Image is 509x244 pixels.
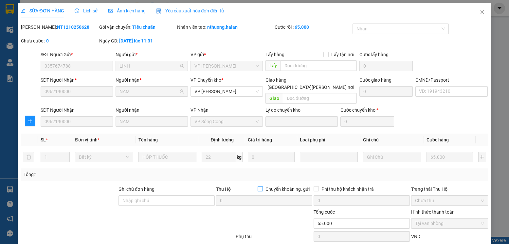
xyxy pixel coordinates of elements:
div: Ngày GD: [99,37,176,44]
span: Giá trị hàng [248,137,272,142]
span: VP Yên Bình [194,87,259,96]
b: [DATE] lúc 11:31 [119,38,153,43]
div: Nhân viên tạo: [177,24,273,31]
input: VD: Bàn, Ghế [138,152,197,162]
button: plus [478,152,485,162]
span: Lịch sử [75,8,98,13]
span: edit [21,8,26,13]
span: SL [41,137,46,142]
input: Dọc đường [283,93,356,104]
div: Người nhận [116,106,188,114]
div: SĐT Người Nhận [41,106,113,114]
span: Định lượng [211,137,234,142]
input: Cước giao hàng [359,86,413,97]
span: Lấy hàng [265,52,284,57]
span: Chuyển khoản ng. gửi [263,186,312,193]
span: [GEOGRAPHIC_DATA][PERSON_NAME] nơi [265,84,357,91]
input: Cước lấy hàng [359,61,413,71]
img: icon [156,8,161,14]
b: nthuong.halan [207,24,238,30]
input: 0 [427,152,473,162]
input: 0 [248,152,294,162]
div: Cước chuyển kho [340,106,394,114]
img: logo.jpg [8,8,57,41]
span: Lấy [265,60,281,71]
div: Tổng: 1 [24,171,197,178]
span: VP Chuyển kho [191,77,221,83]
span: Lấy tận nơi [329,51,357,58]
span: VP Sông Công [194,117,259,126]
span: user [179,89,184,94]
input: Ghi chú đơn hàng [118,195,215,206]
th: Loại phụ phí [297,134,361,146]
span: plus [25,118,35,123]
span: Ảnh kiện hàng [108,8,146,13]
label: Cước lấy hàng [359,52,389,57]
span: Tại văn phòng [415,219,484,228]
span: close [480,9,485,15]
span: VND [411,234,420,239]
div: Gói vận chuyển: [99,24,176,31]
button: plus [25,116,35,126]
div: Cước rồi : [275,24,351,31]
input: Ghi Chú [363,152,421,162]
div: Chưa cước : [21,37,98,44]
span: Chưa thu [415,196,484,205]
span: Yêu cầu xuất hóa đơn điện tử [156,8,225,13]
div: Người gửi [116,51,188,58]
span: SỬA ĐƠN HÀNG [21,8,64,13]
input: Tên người gửi [119,62,178,70]
span: VP Nguyễn Trãi [194,61,259,71]
span: Giao hàng [265,77,286,83]
span: Cước hàng [427,137,449,142]
div: CMND/Passport [415,76,488,84]
b: GỬI : VP Sông Công [8,47,88,58]
span: Bất kỳ [79,152,129,162]
label: Hình thức thanh toán [411,209,455,215]
input: Dọc đường [281,60,356,71]
b: 65.000 [295,24,309,30]
b: NT1210250628 [57,24,89,30]
label: Cước giao hàng [359,77,391,83]
div: SĐT Người Gửi [41,51,113,58]
label: Ghi chú đơn hàng [118,187,155,192]
span: Tên hàng [138,137,158,142]
input: Tên người nhận [119,88,178,95]
div: VP Nhận [191,106,263,114]
div: [PERSON_NAME]: [21,24,98,31]
li: 271 - [PERSON_NAME] Tự [PERSON_NAME][GEOGRAPHIC_DATA] - [GEOGRAPHIC_DATA][PERSON_NAME] [61,16,274,32]
span: clock-circle [75,8,79,13]
button: Close [473,3,491,22]
span: Giao [265,93,283,104]
span: kg [236,152,243,162]
span: user [179,64,184,68]
button: delete [24,152,34,162]
th: Ghi chú [360,134,424,146]
div: SĐT Người Nhận [41,76,113,84]
b: 0 [46,38,49,43]
div: Trạng thái Thu Hộ [411,186,488,193]
span: Tổng cước [314,209,335,215]
span: Đơn vị tính [75,137,100,142]
div: VP gửi [191,51,263,58]
b: Tiêu chuẩn [132,24,155,30]
span: picture [108,8,113,13]
div: Lý do chuyển kho [265,106,338,114]
span: Phí thu hộ khách nhận trả [319,186,376,193]
span: Thu Hộ [216,187,231,192]
div: Người nhận [116,76,188,84]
